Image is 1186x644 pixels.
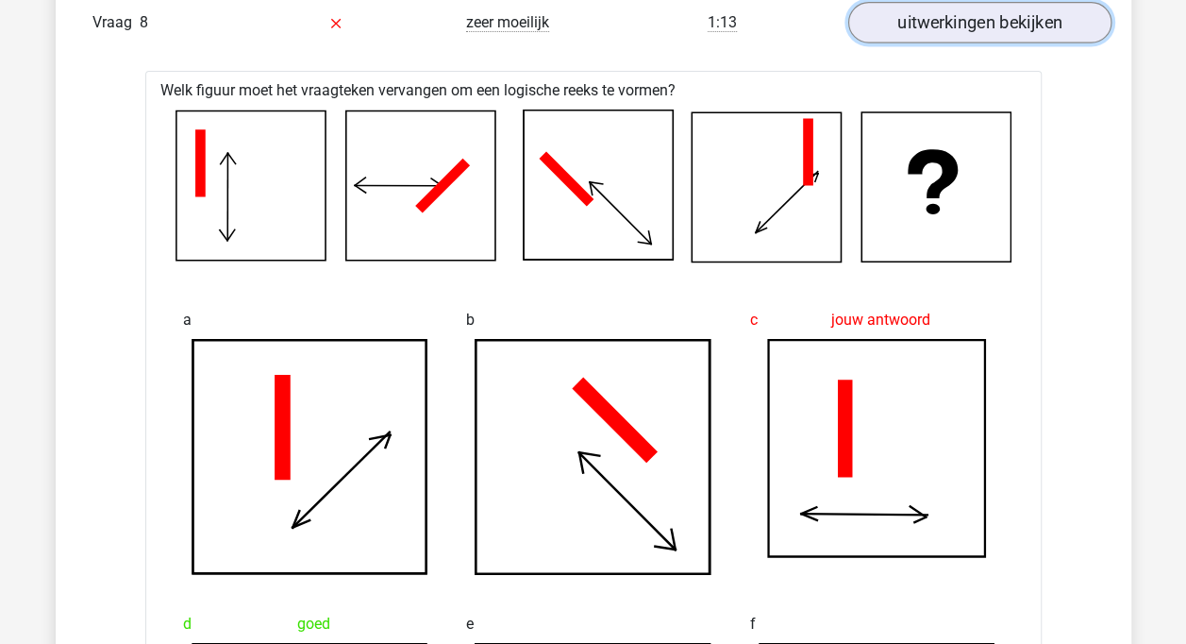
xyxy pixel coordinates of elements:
span: f [750,605,756,643]
span: a [183,301,192,339]
div: goed [183,605,437,643]
a: uitwerkingen bekijken [847,3,1111,44]
span: Vraag [92,11,140,34]
div: jouw antwoord [750,301,1004,339]
span: c [750,301,758,339]
span: 1:13 [708,13,737,32]
span: e [466,605,474,643]
span: b [466,301,475,339]
span: 8 [140,13,148,31]
span: zeer moeilijk [466,13,549,32]
span: d [183,605,192,643]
